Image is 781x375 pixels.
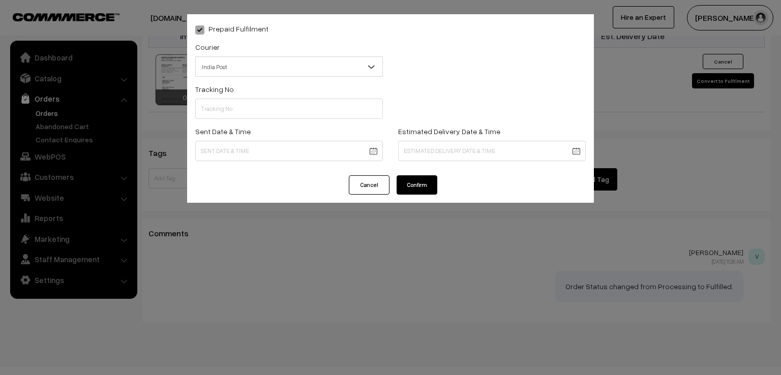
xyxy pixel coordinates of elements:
[349,175,389,195] button: Cancel
[195,23,268,34] label: Prepaid Fulfilment
[195,126,251,137] label: Sent Date & Time
[195,141,383,161] input: Sent Date & Time
[398,126,500,137] label: Estimated Delivery Date & Time
[397,175,437,195] button: Confirm
[195,42,220,52] label: Courier
[195,84,234,95] label: Tracking No
[196,58,382,76] span: India Post
[195,56,383,77] span: India Post
[398,141,586,161] input: Estimated Delivery Date & Time
[195,99,383,119] input: Tracking No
